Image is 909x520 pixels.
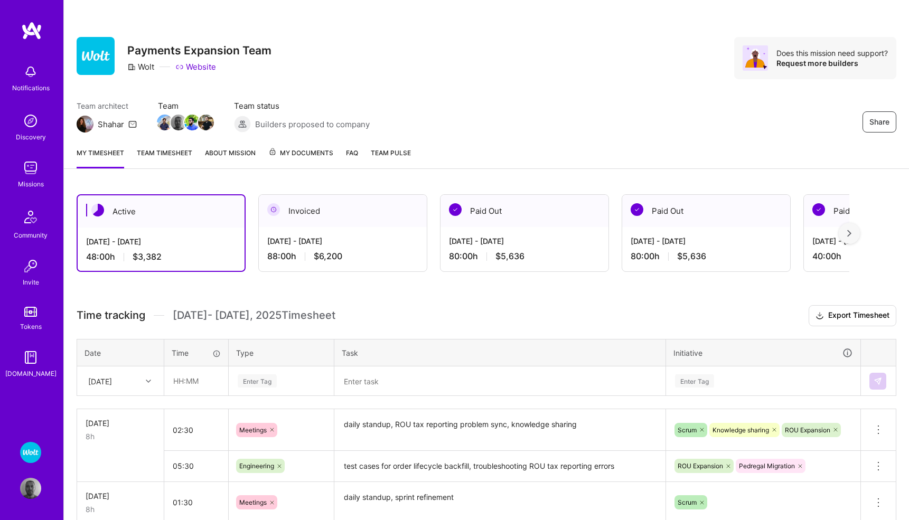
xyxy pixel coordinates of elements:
[267,203,280,216] img: Invoiced
[234,100,370,111] span: Team status
[776,48,888,58] div: Does this mission need support?
[172,347,221,358] div: Time
[175,61,216,72] a: Website
[449,203,462,216] img: Paid Out
[172,114,185,131] a: Team Member Avatar
[77,116,93,133] img: Team Architect
[146,379,151,384] i: icon Chevron
[268,147,333,168] a: My Documents
[128,120,137,128] i: icon Mail
[127,63,136,71] i: icon CompanyGray
[874,377,882,385] img: Submit
[86,431,155,442] div: 8h
[678,462,723,470] span: ROU Expansion
[631,235,782,247] div: [DATE] - [DATE]
[847,230,851,237] img: right
[267,251,418,262] div: 88:00 h
[86,418,155,429] div: [DATE]
[86,490,155,502] div: [DATE]
[20,157,41,178] img: teamwork
[776,58,888,68] div: Request more builders
[184,115,200,130] img: Team Member Avatar
[199,114,213,131] a: Team Member Avatar
[18,178,44,190] div: Missions
[173,309,335,322] span: [DATE] - [DATE] , 2025 Timesheet
[677,251,706,262] span: $5,636
[78,195,245,228] div: Active
[20,256,41,277] img: Invite
[739,462,795,470] span: Pedregal Migration
[127,61,154,72] div: Wolt
[20,321,42,332] div: Tokens
[713,426,769,434] span: Knowledge sharing
[165,367,228,395] input: HH:MM
[18,204,43,230] img: Community
[863,111,896,133] button: Share
[675,373,714,389] div: Enter Tag
[14,230,48,241] div: Community
[678,498,697,506] span: Scrum
[158,100,213,111] span: Team
[23,277,39,288] div: Invite
[441,195,608,227] div: Paid Out
[743,45,768,71] img: Avatar
[631,251,782,262] div: 80:00 h
[239,426,267,434] span: Meetings
[91,204,104,216] img: Active
[127,44,271,57] h3: Payments Expansion Team
[678,426,697,434] span: Scrum
[255,119,370,130] span: Builders proposed to company
[631,203,643,216] img: Paid Out
[20,61,41,82] img: bell
[17,442,44,463] a: Wolt - Fintech: Payments Expansion Team
[17,478,44,499] a: User Avatar
[171,115,186,130] img: Team Member Avatar
[12,82,50,93] div: Notifications
[449,235,600,247] div: [DATE] - [DATE]
[673,347,853,359] div: Initiative
[812,203,825,216] img: Paid Out
[5,368,57,379] div: [DOMAIN_NAME]
[86,504,155,515] div: 8h
[314,251,342,262] span: $6,200
[268,147,333,159] span: My Documents
[198,115,214,130] img: Team Member Avatar
[259,195,427,227] div: Invoiced
[622,195,790,227] div: Paid Out
[869,117,889,127] span: Share
[86,236,236,247] div: [DATE] - [DATE]
[77,100,137,111] span: Team architect
[24,307,37,317] img: tokens
[185,114,199,131] a: Team Member Avatar
[334,339,666,366] th: Task
[133,251,162,262] span: $3,382
[229,339,334,366] th: Type
[371,149,411,157] span: Team Pulse
[20,442,41,463] img: Wolt - Fintech: Payments Expansion Team
[164,452,228,480] input: HH:MM
[816,310,824,322] i: icon Download
[495,251,524,262] span: $5,636
[234,116,251,133] img: Builders proposed to company
[86,251,236,262] div: 48:00 h
[77,147,124,168] a: My timesheet
[809,305,896,326] button: Export Timesheet
[77,309,145,322] span: Time tracking
[20,347,41,368] img: guide book
[77,37,115,75] img: Company Logo
[205,147,256,168] a: About Mission
[137,147,192,168] a: Team timesheet
[158,114,172,131] a: Team Member Avatar
[346,147,358,168] a: FAQ
[239,498,267,506] span: Meetings
[20,478,41,499] img: User Avatar
[157,115,173,130] img: Team Member Avatar
[164,488,228,516] input: HH:MM
[88,375,112,386] div: [DATE]
[98,119,124,130] div: Shahar
[335,410,664,450] textarea: daily standup, ROU tax reporting problem sync, knowledge sharing
[267,235,418,247] div: [DATE] - [DATE]
[335,452,664,481] textarea: test cases for order lifecycle backfill, troubleshooting ROU tax reporting errors
[785,426,830,434] span: ROU Expansion
[16,131,46,143] div: Discovery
